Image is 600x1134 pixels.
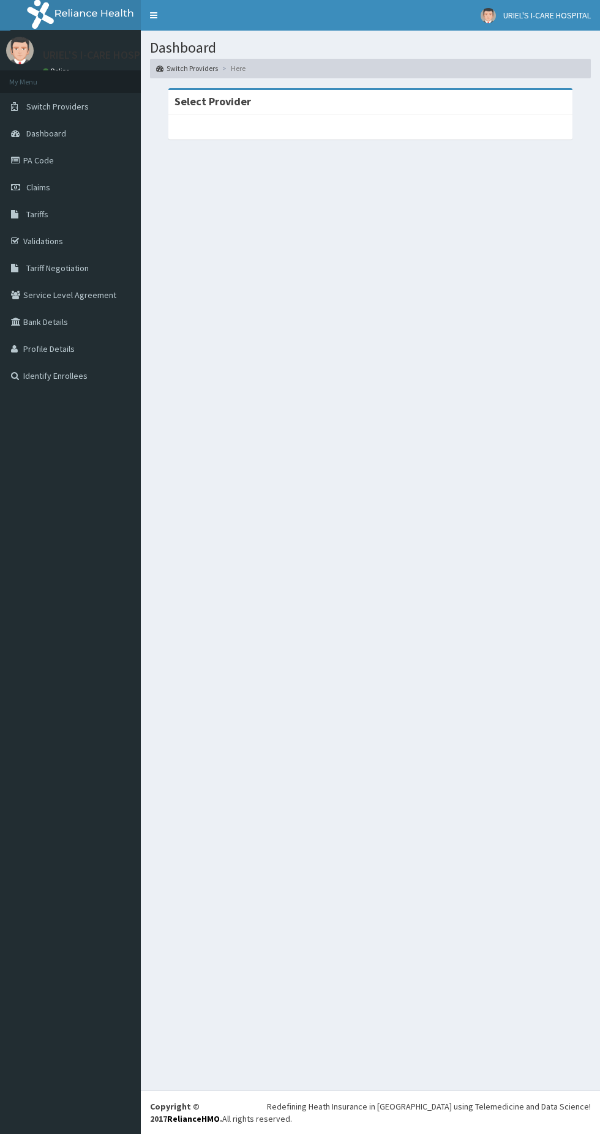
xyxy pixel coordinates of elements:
[267,1100,591,1113] div: Redefining Heath Insurance in [GEOGRAPHIC_DATA] using Telemedicine and Data Science!
[26,263,89,274] span: Tariff Negotiation
[43,67,72,75] a: Online
[167,1113,220,1124] a: RelianceHMO
[6,37,34,64] img: User Image
[43,50,161,61] p: URIEL'S I-CARE HOSPITAL
[26,128,66,139] span: Dashboard
[150,40,591,56] h1: Dashboard
[503,10,591,21] span: URIEL'S I-CARE HOSPITAL
[219,63,246,73] li: Here
[174,94,251,108] strong: Select Provider
[481,8,496,23] img: User Image
[26,101,89,112] span: Switch Providers
[26,209,48,220] span: Tariffs
[156,63,218,73] a: Switch Providers
[26,182,50,193] span: Claims
[141,1091,600,1134] footer: All rights reserved.
[150,1101,222,1124] strong: Copyright © 2017 .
